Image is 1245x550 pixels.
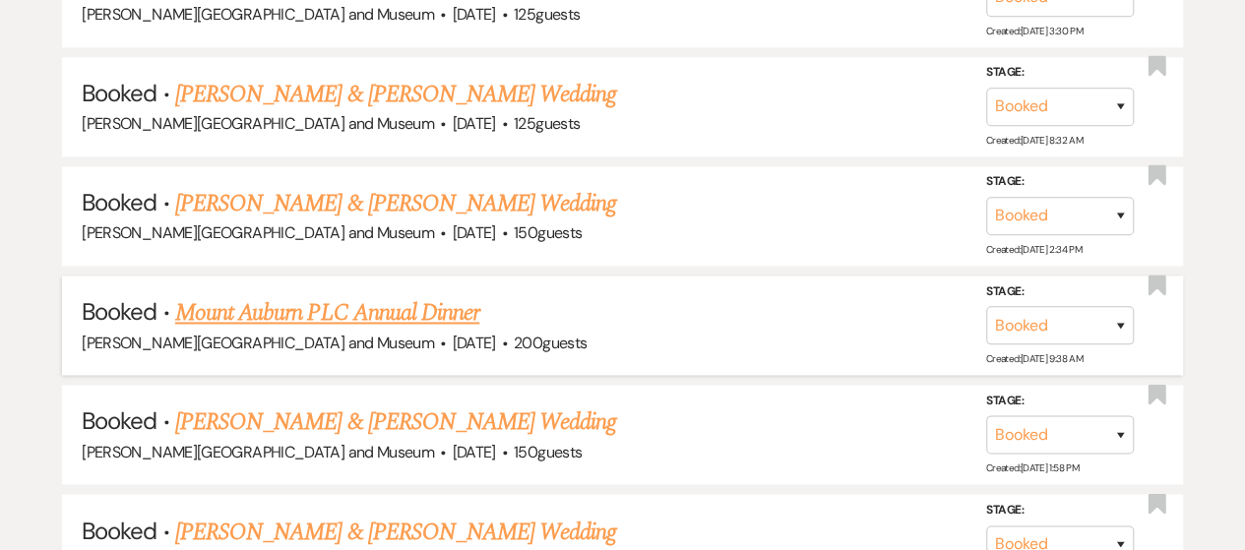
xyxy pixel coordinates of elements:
span: Created: [DATE] 1:58 PM [986,461,1079,474]
a: [PERSON_NAME] & [PERSON_NAME] Wedding [175,514,616,549]
label: Stage: [986,62,1134,84]
span: 150 guests [514,222,582,243]
label: Stage: [986,391,1134,412]
label: Stage: [986,171,1134,193]
a: [PERSON_NAME] & [PERSON_NAME] Wedding [175,77,616,112]
span: 150 guests [514,442,582,462]
span: 200 guests [514,333,587,353]
span: 125 guests [514,113,580,134]
label: Stage: [986,500,1134,521]
a: [PERSON_NAME] & [PERSON_NAME] Wedding [175,186,616,221]
span: [PERSON_NAME][GEOGRAPHIC_DATA] and Museum [82,222,434,243]
span: [DATE] [452,442,495,462]
span: Booked [82,78,156,108]
span: Booked [82,515,156,545]
span: [PERSON_NAME][GEOGRAPHIC_DATA] and Museum [82,333,434,353]
span: [PERSON_NAME][GEOGRAPHIC_DATA] and Museum [82,113,434,134]
span: [PERSON_NAME][GEOGRAPHIC_DATA] and Museum [82,442,434,462]
a: [PERSON_NAME] & [PERSON_NAME] Wedding [175,404,616,440]
span: Created: [DATE] 9:38 AM [986,352,1083,365]
span: 125 guests [514,4,580,25]
span: Created: [DATE] 3:30 PM [986,24,1083,36]
span: [DATE] [452,333,495,353]
span: [PERSON_NAME][GEOGRAPHIC_DATA] and Museum [82,4,434,25]
span: [DATE] [452,222,495,243]
span: Booked [82,187,156,217]
span: Created: [DATE] 2:34 PM [986,243,1082,256]
span: Booked [82,296,156,327]
span: [DATE] [452,4,495,25]
span: [DATE] [452,113,495,134]
label: Stage: [986,280,1134,302]
span: Created: [DATE] 8:32 AM [986,134,1083,147]
a: Mount Auburn PLC Annual Dinner [175,295,479,331]
span: Booked [82,405,156,436]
